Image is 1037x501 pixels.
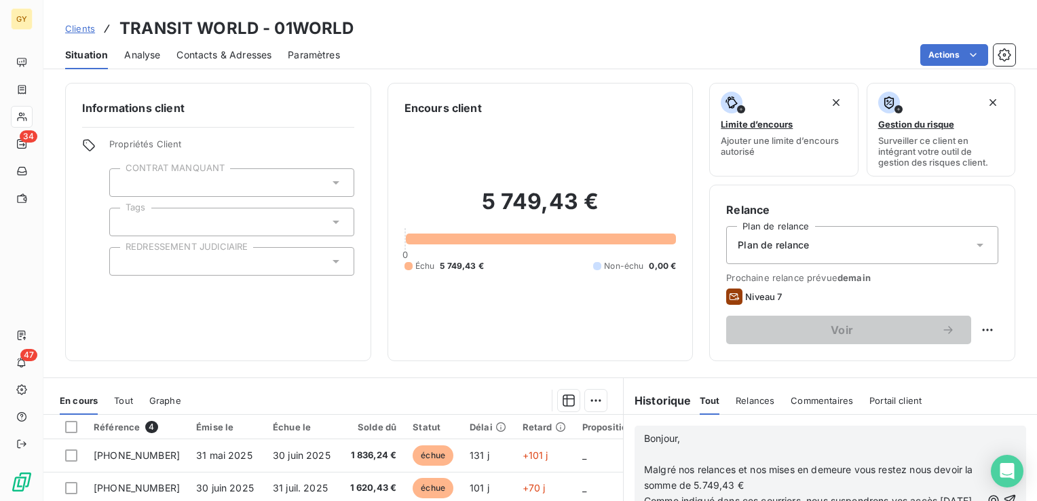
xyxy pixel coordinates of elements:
[65,22,95,35] a: Clients
[94,449,180,461] span: [PHONE_NUMBER]
[94,482,180,494] span: [PHONE_NUMBER]
[736,395,774,406] span: Relances
[726,272,998,283] span: Prochaine relance prévue
[470,422,506,432] div: Délai
[721,135,846,157] span: Ajouter une limite d’encours autorisé
[404,188,677,229] h2: 5 749,43 €
[523,482,546,494] span: +70 j
[582,482,586,494] span: _
[700,395,720,406] span: Tout
[196,482,254,494] span: 30 juin 2025
[624,392,692,409] h6: Historique
[726,202,998,218] h6: Relance
[350,422,397,432] div: Solde dû
[470,482,489,494] span: 101 j
[65,23,95,34] span: Clients
[11,8,33,30] div: GY
[149,395,181,406] span: Graphe
[114,395,133,406] span: Tout
[523,422,566,432] div: Retard
[11,471,33,493] img: Logo LeanPay
[470,449,489,461] span: 131 j
[288,48,340,62] span: Paramètres
[867,83,1015,177] button: Gestion du risqueSurveiller ce client en intégrant votre outil de gestion des risques client.
[196,422,257,432] div: Émise le
[273,482,328,494] span: 31 juil. 2025
[726,316,971,344] button: Voir
[920,44,988,66] button: Actions
[273,449,331,461] span: 30 juin 2025
[791,395,853,406] span: Commentaires
[837,272,871,283] span: demain
[20,349,37,361] span: 47
[878,135,1004,168] span: Surveiller ce client en intégrant votre outil de gestion des risques client.
[721,119,793,130] span: Limite d’encours
[878,119,954,130] span: Gestion du risque
[273,422,333,432] div: Échue le
[738,238,809,252] span: Plan de relance
[745,291,782,302] span: Niveau 7
[413,422,453,432] div: Statut
[604,260,643,272] span: Non-échu
[644,464,976,491] span: Malgré nos relances et nos mises en demeure vous restez nous devoir la somme de 5.749,43 €
[582,422,692,432] div: Proposition prelevement
[124,48,160,62] span: Analyse
[350,449,397,462] span: 1 836,24 €
[440,260,484,272] span: 5 749,43 €
[20,130,37,143] span: 34
[65,48,108,62] span: Situation
[742,324,941,335] span: Voir
[415,260,435,272] span: Échu
[121,255,132,267] input: Ajouter une valeur
[145,421,157,433] span: 4
[350,481,397,495] span: 1 620,43 €
[119,16,354,41] h3: TRANSIT WORLD - 01WORLD
[413,478,453,498] span: échue
[404,100,482,116] h6: Encours client
[402,249,408,260] span: 0
[121,216,132,228] input: Ajouter une valeur
[869,395,922,406] span: Portail client
[523,449,548,461] span: +101 j
[60,395,98,406] span: En cours
[644,432,680,444] span: Bonjour,
[196,449,252,461] span: 31 mai 2025
[413,445,453,466] span: échue
[649,260,676,272] span: 0,00 €
[109,138,354,157] span: Propriétés Client
[991,455,1023,487] div: Open Intercom Messenger
[82,100,354,116] h6: Informations client
[121,177,132,189] input: Ajouter une valeur
[582,449,586,461] span: _
[176,48,271,62] span: Contacts & Adresses
[94,421,180,433] div: Référence
[709,83,858,177] button: Limite d’encoursAjouter une limite d’encours autorisé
